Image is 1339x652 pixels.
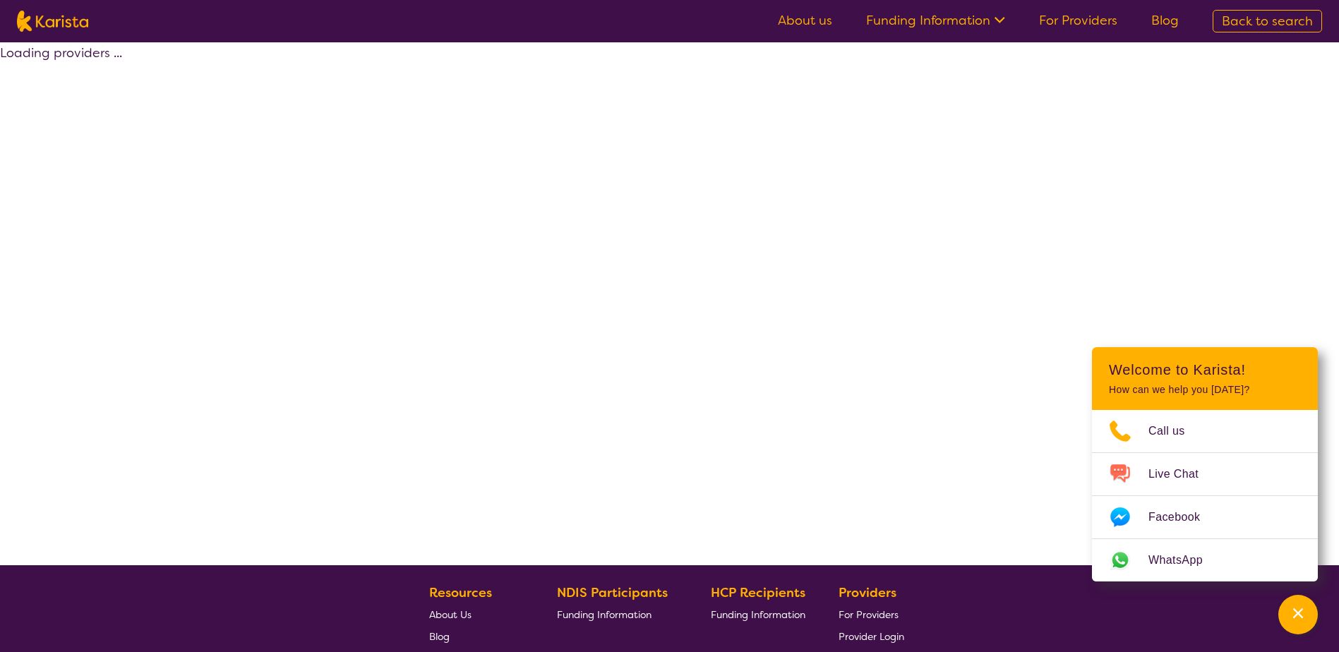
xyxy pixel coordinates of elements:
a: For Providers [1039,12,1117,29]
span: Back to search [1222,13,1313,30]
a: Web link opens in a new tab. [1092,539,1318,581]
b: Providers [839,584,896,601]
span: Live Chat [1148,464,1215,485]
a: Provider Login [839,625,904,647]
button: Channel Menu [1278,595,1318,634]
span: WhatsApp [1148,550,1220,571]
span: Funding Information [711,608,805,621]
a: Blog [1151,12,1179,29]
a: Funding Information [557,603,678,625]
a: About us [778,12,832,29]
p: How can we help you [DATE]? [1109,384,1301,396]
span: Facebook [1148,507,1217,528]
img: Karista logo [17,11,88,32]
a: Funding Information [866,12,1005,29]
h2: Welcome to Karista! [1109,361,1301,378]
span: Call us [1148,421,1202,442]
a: Funding Information [711,603,805,625]
a: For Providers [839,603,904,625]
span: Blog [429,630,450,643]
b: HCP Recipients [711,584,805,601]
b: Resources [429,584,492,601]
a: About Us [429,603,524,625]
span: For Providers [839,608,899,621]
a: Blog [429,625,524,647]
span: Funding Information [557,608,652,621]
span: About Us [429,608,472,621]
a: Back to search [1213,10,1322,32]
b: NDIS Participants [557,584,668,601]
ul: Choose channel [1092,410,1318,581]
div: Channel Menu [1092,347,1318,581]
span: Provider Login [839,630,904,643]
